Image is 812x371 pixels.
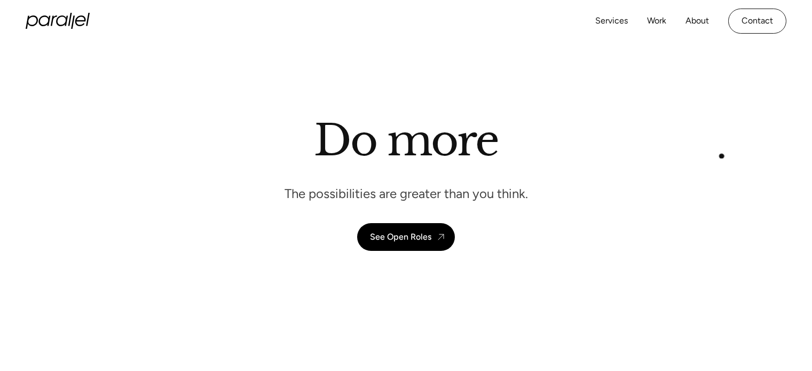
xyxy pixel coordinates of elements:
[26,13,90,29] a: home
[728,9,786,34] a: Contact
[314,115,498,166] h1: Do more
[357,223,455,251] a: See Open Roles
[370,232,431,242] div: See Open Roles
[647,13,666,29] a: Work
[285,185,528,202] p: The possibilities are greater than you think.
[595,13,628,29] a: Services
[685,13,709,29] a: About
